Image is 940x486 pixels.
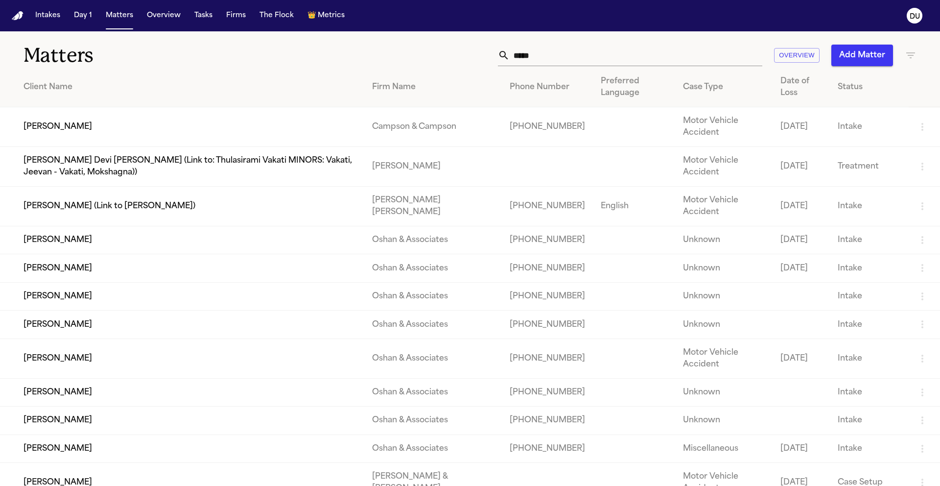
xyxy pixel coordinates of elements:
td: Oshan & Associates [364,378,502,406]
td: Oshan & Associates [364,435,502,462]
td: Intake [830,435,909,462]
div: Firm Name [372,81,494,93]
td: Miscellaneous [675,435,773,462]
td: Intake [830,226,909,254]
h1: Matters [23,43,283,68]
td: English [593,187,675,226]
td: Intake [830,254,909,282]
button: Overview [143,7,185,24]
td: Campson & Campson [364,107,502,147]
td: [PHONE_NUMBER] [502,107,593,147]
td: [PHONE_NUMBER] [502,226,593,254]
td: [PHONE_NUMBER] [502,407,593,435]
button: Intakes [31,7,64,24]
td: Motor Vehicle Accident [675,339,773,378]
div: Client Name [23,81,356,93]
td: [DATE] [773,147,830,187]
td: [DATE] [773,226,830,254]
td: [PHONE_NUMBER] [502,187,593,226]
button: Matters [102,7,137,24]
div: Phone Number [510,81,585,93]
td: Intake [830,311,909,339]
button: Add Matter [831,45,893,66]
div: Date of Loss [780,75,822,99]
td: Unknown [675,311,773,339]
img: Finch Logo [12,11,23,21]
td: Unknown [675,407,773,435]
td: Intake [830,378,909,406]
td: Oshan & Associates [364,282,502,310]
td: [DATE] [773,339,830,378]
button: crownMetrics [304,7,349,24]
td: [PHONE_NUMBER] [502,282,593,310]
td: [DATE] [773,107,830,147]
td: Unknown [675,226,773,254]
td: Oshan & Associates [364,339,502,378]
button: Firms [222,7,250,24]
td: [PERSON_NAME] [364,147,502,187]
td: Intake [830,339,909,378]
button: Overview [774,48,820,63]
td: Motor Vehicle Accident [675,147,773,187]
td: Intake [830,187,909,226]
div: Preferred Language [601,75,667,99]
div: Case Type [683,81,765,93]
td: Oshan & Associates [364,226,502,254]
td: Intake [830,407,909,435]
td: [PHONE_NUMBER] [502,254,593,282]
a: Home [12,11,23,21]
td: Intake [830,107,909,147]
td: [PHONE_NUMBER] [502,339,593,378]
td: [DATE] [773,187,830,226]
td: [PHONE_NUMBER] [502,378,593,406]
td: [PHONE_NUMBER] [502,311,593,339]
td: Motor Vehicle Accident [675,187,773,226]
td: [PERSON_NAME] [PERSON_NAME] [364,187,502,226]
div: Status [838,81,901,93]
td: Oshan & Associates [364,254,502,282]
button: Day 1 [70,7,96,24]
td: [DATE] [773,435,830,462]
td: Oshan & Associates [364,407,502,435]
td: [PHONE_NUMBER] [502,435,593,462]
button: Tasks [190,7,216,24]
td: Unknown [675,282,773,310]
td: Motor Vehicle Accident [675,107,773,147]
td: Unknown [675,254,773,282]
button: The Flock [256,7,298,24]
td: Oshan & Associates [364,311,502,339]
td: Treatment [830,147,909,187]
td: [DATE] [773,254,830,282]
td: Unknown [675,378,773,406]
td: Intake [830,282,909,310]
